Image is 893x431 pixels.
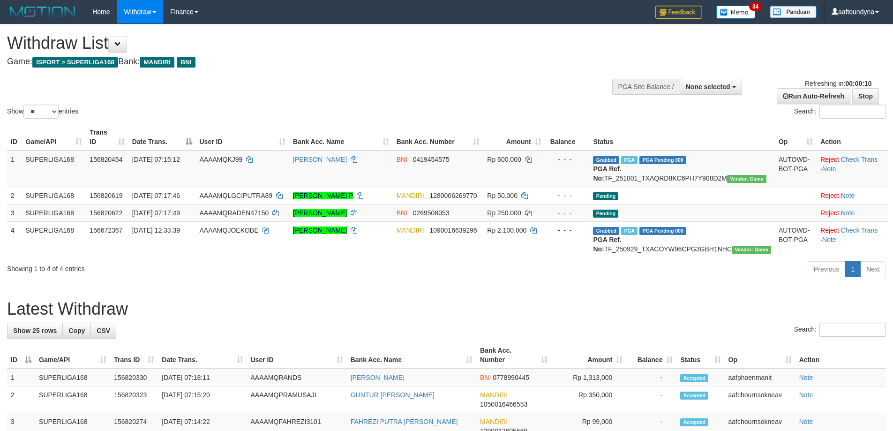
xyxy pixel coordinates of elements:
[7,221,22,257] td: 4
[22,204,86,221] td: SUPERLIGA168
[7,204,22,221] td: 3
[35,369,110,386] td: SUPERLIGA168
[680,418,708,426] span: Accepted
[680,392,708,400] span: Accepted
[612,79,680,95] div: PGA Site Balance /
[626,369,676,386] td: -
[62,323,91,339] a: Copy
[841,192,855,199] a: Note
[35,342,110,369] th: Game/API: activate to sort column ascending
[770,6,817,18] img: panduan.png
[351,391,435,399] a: GUNTUR [PERSON_NAME]
[799,391,813,399] a: Note
[819,105,886,119] input: Search:
[7,323,63,339] a: Show 25 rows
[725,386,795,413] td: aafchournsokneav
[593,210,618,218] span: Pending
[293,209,347,217] a: [PERSON_NAME]
[200,156,243,163] span: AAAAMQKJ99
[7,151,22,187] td: 1
[817,221,888,257] td: · ·
[794,105,886,119] label: Search:
[293,227,347,234] a: [PERSON_NAME]
[551,342,626,369] th: Amount: activate to sort column ascending
[775,124,817,151] th: Op: activate to sort column ascending
[593,165,621,182] b: PGA Ref. No:
[247,386,347,413] td: AAAAMQPRAMUSAJI
[7,342,35,369] th: ID: activate to sort column descending
[845,261,861,277] a: 1
[589,124,774,151] th: Status
[820,192,839,199] a: Reject
[841,227,878,234] a: Check Trans
[817,124,888,151] th: Action
[293,192,353,199] a: [PERSON_NAME] P
[686,83,730,91] span: None selected
[289,124,393,151] th: Bank Acc. Name: activate to sort column ascending
[7,386,35,413] td: 2
[480,401,527,408] span: Copy 1050016466553 to clipboard
[819,323,886,337] input: Search:
[822,236,836,243] a: Note
[593,192,618,200] span: Pending
[90,192,122,199] span: 156820619
[820,227,839,234] a: Reject
[90,227,122,234] span: 156672367
[775,221,817,257] td: AUTOWD-BOT-PGA
[732,246,771,254] span: Vendor URL: https://trx31.1velocity.biz
[817,151,888,187] td: · ·
[429,192,477,199] span: Copy 1280006269770 to clipboard
[200,192,273,199] span: AAAAMQLGCIPUTRA89
[487,209,521,217] span: Rp 250.000
[7,57,586,67] h4: Game: Bank:
[397,227,424,234] span: MANDIRI
[35,386,110,413] td: SUPERLIGA168
[725,369,795,386] td: aafphoenmanit
[749,2,762,11] span: 34
[480,374,491,381] span: BNI
[493,374,529,381] span: Copy 0778990445 to clipboard
[820,209,839,217] a: Reject
[551,369,626,386] td: Rp 1,313,000
[626,386,676,413] td: -
[7,5,78,19] img: MOTION_logo.png
[158,386,247,413] td: [DATE] 07:15:20
[680,374,708,382] span: Accepted
[845,80,871,87] strong: 00:00:10
[549,226,586,235] div: - - -
[351,374,405,381] a: [PERSON_NAME]
[7,124,22,151] th: ID
[247,342,347,369] th: User ID: activate to sort column ascending
[480,391,508,399] span: MANDIRI
[397,192,424,199] span: MANDIRI
[393,124,484,151] th: Bank Acc. Number: activate to sort column ascending
[7,34,586,53] h1: Withdraw List
[247,369,347,386] td: AAAAMQRANDS
[140,57,174,68] span: MANDIRI
[110,386,158,413] td: 156820323
[132,227,180,234] span: [DATE] 12:33:39
[549,191,586,200] div: - - -
[775,151,817,187] td: AUTOWD-BOT-PGA
[794,323,886,337] label: Search:
[549,155,586,164] div: - - -
[487,192,518,199] span: Rp 50.000
[22,124,86,151] th: Game/API: activate to sort column ascending
[795,342,886,369] th: Action
[820,156,839,163] a: Reject
[23,105,59,119] select: Showentries
[90,209,122,217] span: 156820622
[90,323,116,339] a: CSV
[132,192,180,199] span: [DATE] 07:17:46
[158,369,247,386] td: [DATE] 07:18:11
[22,151,86,187] td: SUPERLIGA168
[68,327,85,334] span: Copy
[777,88,850,104] a: Run Auto-Refresh
[725,342,795,369] th: Op: activate to sort column ascending
[680,79,742,95] button: None selected
[549,208,586,218] div: - - -
[852,88,879,104] a: Stop
[841,209,855,217] a: Note
[128,124,196,151] th: Date Trans.: activate to sort column descending
[621,156,638,164] span: Marked by aafphoenmanit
